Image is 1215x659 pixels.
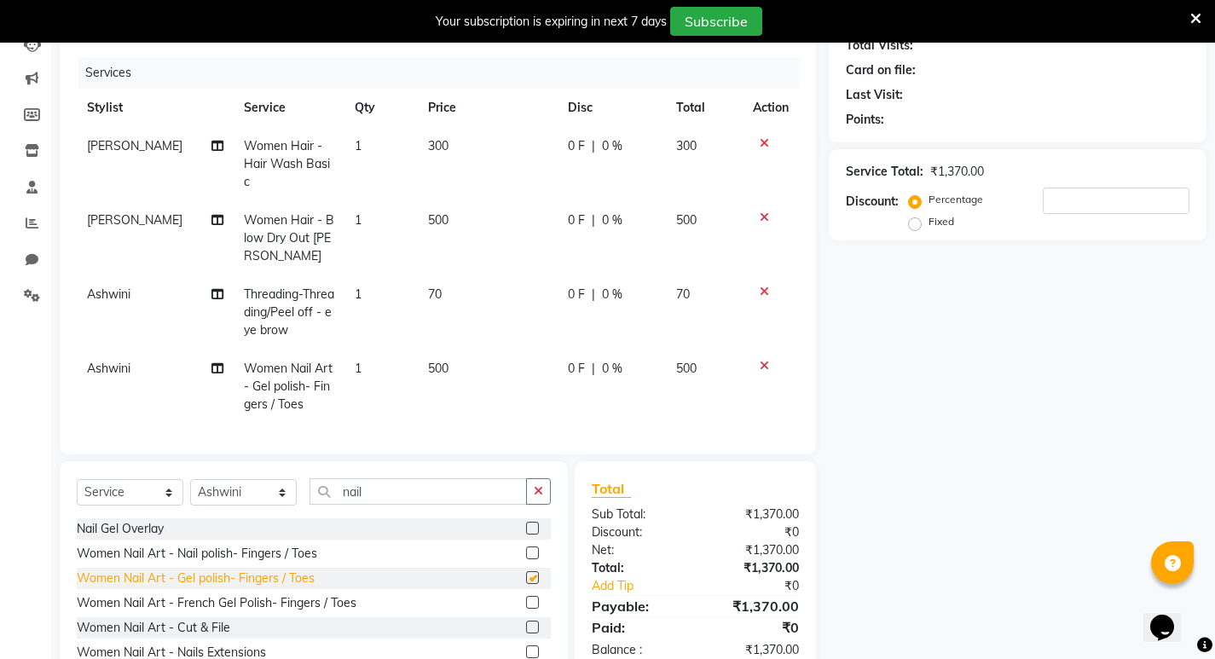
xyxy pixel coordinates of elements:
[846,37,913,55] div: Total Visits:
[929,192,983,207] label: Percentage
[743,89,799,127] th: Action
[77,545,317,563] div: Women Nail Art - Nail polish- Fingers / Toes
[846,86,903,104] div: Last Visit:
[87,286,130,302] span: Ashwini
[355,361,362,376] span: 1
[592,211,595,229] span: |
[77,569,315,587] div: Women Nail Art - Gel polish- Fingers / Toes
[579,559,695,577] div: Total:
[579,641,695,659] div: Balance :
[1143,591,1198,642] iframe: chat widget
[77,619,230,637] div: Women Nail Art - Cut & File
[77,520,164,538] div: Nail Gel Overlay
[568,211,585,229] span: 0 F
[436,13,667,31] div: Your subscription is expiring in next 7 days
[428,212,448,228] span: 500
[592,360,595,378] span: |
[579,577,715,595] a: Add Tip
[592,137,595,155] span: |
[846,61,916,79] div: Card on file:
[568,286,585,303] span: 0 F
[568,360,585,378] span: 0 F
[846,193,899,211] div: Discount:
[355,138,362,153] span: 1
[695,559,811,577] div: ₹1,370.00
[78,57,812,89] div: Services
[568,137,585,155] span: 0 F
[579,617,695,638] div: Paid:
[929,214,954,229] label: Fixed
[592,480,631,498] span: Total
[695,617,811,638] div: ₹0
[344,89,419,127] th: Qty
[428,286,442,302] span: 70
[428,361,448,376] span: 500
[592,286,595,303] span: |
[846,163,923,181] div: Service Total:
[579,523,695,541] div: Discount:
[676,138,697,153] span: 300
[602,360,622,378] span: 0 %
[602,211,622,229] span: 0 %
[695,523,811,541] div: ₹0
[87,138,182,153] span: [PERSON_NAME]
[579,541,695,559] div: Net:
[676,361,697,376] span: 500
[355,212,362,228] span: 1
[695,596,811,616] div: ₹1,370.00
[715,577,812,595] div: ₹0
[695,541,811,559] div: ₹1,370.00
[244,361,333,412] span: Women Nail Art - Gel polish- Fingers / Toes
[846,111,884,129] div: Points:
[428,138,448,153] span: 300
[695,506,811,523] div: ₹1,370.00
[77,89,234,127] th: Stylist
[602,137,622,155] span: 0 %
[930,163,984,181] div: ₹1,370.00
[244,138,330,189] span: Women Hair - Hair Wash Basic
[77,594,356,612] div: Women Nail Art - French Gel Polish- Fingers / Toes
[418,89,557,127] th: Price
[695,641,811,659] div: ₹1,370.00
[234,89,344,127] th: Service
[579,596,695,616] div: Payable:
[670,7,762,36] button: Subscribe
[87,361,130,376] span: Ashwini
[244,212,334,263] span: Women Hair - Blow Dry Out [PERSON_NAME]
[602,286,622,303] span: 0 %
[87,212,182,228] span: [PERSON_NAME]
[558,89,667,127] th: Disc
[676,286,690,302] span: 70
[244,286,334,338] span: Threading-Threading/Peel off - eye brow
[666,89,742,127] th: Total
[310,478,527,505] input: Search or Scan
[355,286,362,302] span: 1
[676,212,697,228] span: 500
[579,506,695,523] div: Sub Total:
